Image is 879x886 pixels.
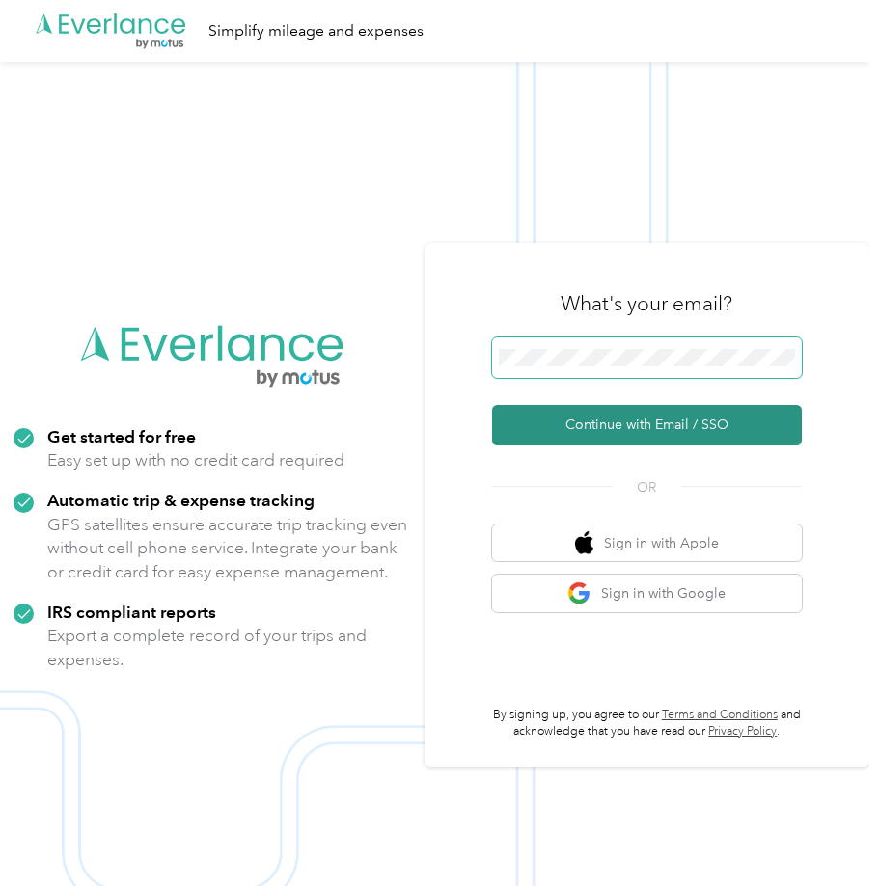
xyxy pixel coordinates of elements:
strong: Get started for free [47,426,196,446]
p: GPS satellites ensure accurate trip tracking even without cell phone service. Integrate your bank... [47,513,411,584]
strong: Automatic trip & expense tracking [47,490,315,510]
button: apple logoSign in with Apple [492,524,802,562]
span: OR [613,477,680,497]
a: Privacy Policy [708,724,777,738]
p: Export a complete record of your trips and expenses. [47,624,411,671]
img: apple logo [575,531,594,555]
div: Simplify mileage and expenses [208,19,424,43]
p: By signing up, you agree to our and acknowledge that you have read our . [492,707,802,740]
button: Continue with Email / SSO [492,405,802,445]
a: Terms and Conditions [662,708,778,722]
button: google logoSign in with Google [492,575,802,612]
h3: What's your email? [561,290,732,317]
strong: IRS compliant reports [47,602,216,622]
p: Easy set up with no credit card required [47,448,344,472]
iframe: Everlance-gr Chat Button Frame [771,778,879,886]
img: google logo [567,581,591,605]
